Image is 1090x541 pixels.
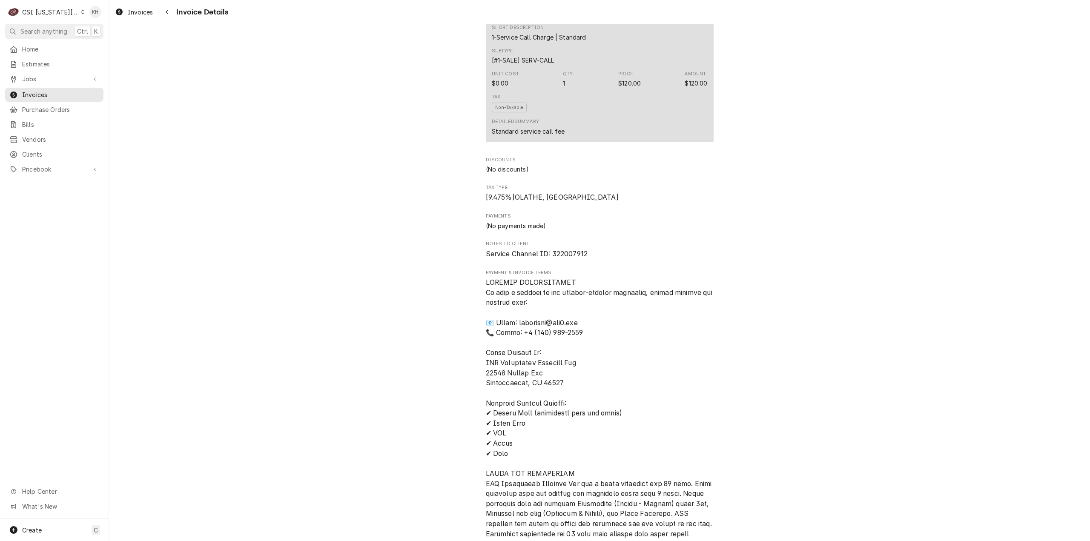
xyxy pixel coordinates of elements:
[618,71,641,88] div: Price
[22,135,99,144] span: Vendors
[22,8,78,17] div: CSI [US_STATE][GEOGRAPHIC_DATA]
[563,79,565,88] div: Quantity
[492,56,554,65] div: Subtype
[22,74,86,83] span: Jobs
[112,5,156,19] a: Invoices
[22,502,98,511] span: What's New
[685,71,706,77] div: Amount
[22,60,99,69] span: Estimates
[8,6,20,18] div: C
[5,103,103,117] a: Purchase Orders
[5,499,103,513] a: Go to What's New
[618,71,633,77] div: Price
[486,157,714,163] span: Discounts
[174,6,228,18] span: Invoice Details
[22,165,86,174] span: Pricebook
[492,24,586,41] div: Short Description
[22,45,99,54] span: Home
[685,79,707,88] div: Amount
[486,213,714,230] div: Payments
[563,71,574,77] div: Qty.
[492,103,527,112] span: Non-Taxable
[5,162,103,176] a: Go to Pricebook
[486,192,714,203] span: Tax Type
[486,165,714,174] div: Discounts List
[20,27,67,36] span: Search anything
[685,71,707,88] div: Amount
[22,527,42,534] span: Create
[5,42,103,56] a: Home
[94,27,98,36] span: K
[492,48,554,65] div: Subtype
[492,71,519,77] div: Unit Cost
[5,484,103,498] a: Go to Help Center
[5,72,103,86] a: Go to Jobs
[492,127,565,136] div: Standard service call fee
[486,184,714,203] div: Tax Type
[486,249,714,259] span: Notes to Client
[160,5,174,19] button: Navigate back
[5,132,103,146] a: Vendors
[486,213,714,220] label: Payments
[486,184,714,191] span: Tax Type
[486,250,588,258] span: Service Channel ID: 322007912
[486,193,619,201] span: [ 9.475 %] OLATHE, [GEOGRAPHIC_DATA]
[89,6,101,18] div: Kelsey Hetlage's Avatar
[492,24,544,31] div: Short Description
[486,240,714,247] span: Notes to Client
[486,269,714,276] span: Payment & Invoice Terms
[492,94,500,100] div: Tax
[5,57,103,71] a: Estimates
[22,105,99,114] span: Purchase Orders
[486,240,714,259] div: Notes to Client
[486,17,714,142] div: Line Item
[5,88,103,102] a: Invoices
[563,71,574,88] div: Quantity
[492,48,513,54] div: Subtype
[492,118,539,125] div: Detailed Summary
[89,6,101,18] div: KH
[492,33,586,42] div: Short Description
[22,90,99,99] span: Invoices
[22,487,98,496] span: Help Center
[5,147,103,161] a: Clients
[8,6,20,18] div: CSI Kansas City's Avatar
[492,79,509,88] div: Cost
[22,150,99,159] span: Clients
[492,71,519,88] div: Cost
[486,157,714,174] div: Discounts
[618,79,641,88] div: Price
[5,117,103,132] a: Bills
[22,120,99,129] span: Bills
[5,24,103,39] button: Search anythingCtrlK
[77,27,88,36] span: Ctrl
[94,526,98,535] span: C
[128,8,153,17] span: Invoices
